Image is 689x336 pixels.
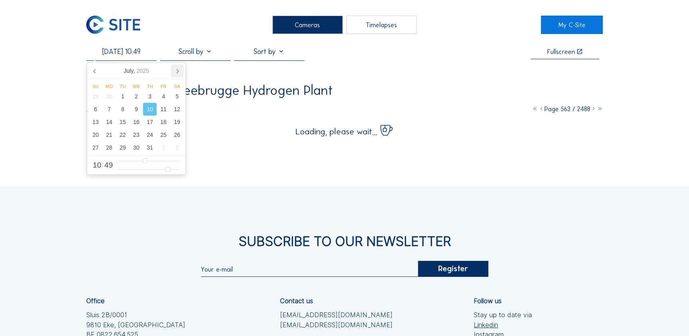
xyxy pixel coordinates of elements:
div: 25 [157,128,170,141]
div: 3 [143,90,157,103]
a: [EMAIL_ADDRESS][DOMAIN_NAME] [280,320,393,330]
div: Subscribe to our newsletter [86,235,603,248]
div: 9 [129,103,143,116]
div: Cameras [272,16,343,34]
div: 11 [157,103,170,116]
div: 4 [157,90,170,103]
div: 8 [116,103,129,116]
span: Loading, please wait... [295,128,377,136]
div: Follow us [474,298,502,304]
a: [EMAIL_ADDRESS][DOMAIN_NAME] [280,310,393,320]
div: 20 [89,128,102,141]
div: 15 [116,116,129,128]
div: Timelapses [346,16,417,34]
a: C-SITE Logo [86,16,148,34]
div: 16 [129,116,143,128]
div: 10 [143,103,157,116]
div: 23 [129,128,143,141]
div: Fullscreen [547,48,575,55]
input: Search by date 󰅀 [86,47,157,56]
div: 2 [129,90,143,103]
div: We [129,84,143,89]
div: 28 [102,141,116,154]
div: 30 [129,141,143,154]
div: Virya Energy / Zeebrugge Hydrogen Plant [86,84,333,97]
span: Page 563 / 2488 [544,105,590,113]
img: C-SITE Logo [86,16,140,34]
a: My C-Site [541,16,603,34]
div: Su [89,84,102,89]
div: 19 [170,116,184,128]
div: Th [143,84,157,89]
div: Tu [116,84,129,89]
div: 22 [116,128,129,141]
div: 21 [102,128,116,141]
div: 12 [170,103,184,116]
div: 1 [116,90,129,103]
div: Contact us [280,298,313,304]
div: 18 [157,116,170,128]
div: 30 [102,90,116,103]
div: 1 [157,141,170,154]
div: 5 [170,90,184,103]
div: 24 [143,128,157,141]
div: 6 [89,103,102,116]
span: : [102,162,103,167]
div: Camera 1 [86,103,157,112]
span: 10 [93,161,101,169]
i: 2025 [137,68,149,74]
div: 31 [143,141,157,154]
div: 27 [89,141,102,154]
div: Fr [157,84,170,89]
div: Register [418,261,488,276]
div: 17 [143,116,157,128]
div: July, [121,64,152,77]
div: Sa [170,84,184,89]
input: Your e-mail [201,265,418,273]
a: Linkedin [474,320,532,330]
div: 29 [116,141,129,154]
div: 7 [102,103,116,116]
div: 26 [170,128,184,141]
div: Mo [102,84,116,89]
div: 2 [170,141,184,154]
div: 14 [102,116,116,128]
div: Office [86,298,105,304]
span: 49 [104,161,113,169]
div: 29 [89,90,102,103]
div: 13 [89,116,102,128]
